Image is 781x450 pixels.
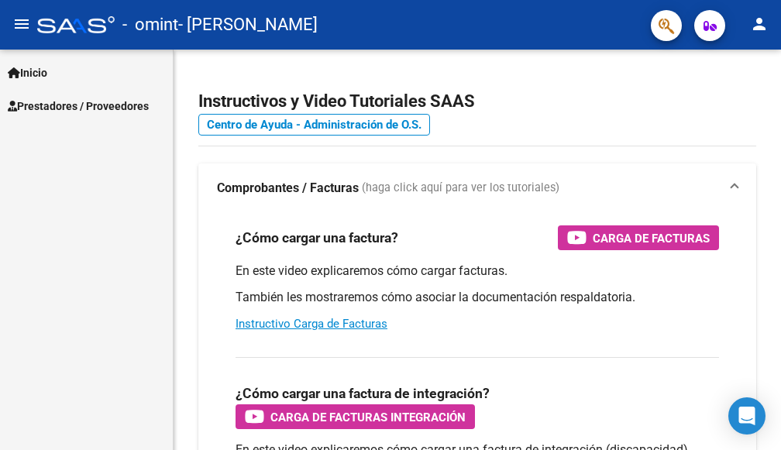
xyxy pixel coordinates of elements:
[236,317,387,331] a: Instructivo Carga de Facturas
[236,289,719,306] p: También les mostraremos cómo asociar la documentación respaldatoria.
[236,404,475,429] button: Carga de Facturas Integración
[728,397,766,435] div: Open Intercom Messenger
[8,98,149,115] span: Prestadores / Proveedores
[236,263,719,280] p: En este video explicaremos cómo cargar facturas.
[198,114,430,136] a: Centro de Ayuda - Administración de O.S.
[750,15,769,33] mat-icon: person
[198,163,756,213] mat-expansion-panel-header: Comprobantes / Facturas (haga click aquí para ver los tutoriales)
[593,228,710,248] span: Carga de Facturas
[236,383,490,404] h3: ¿Cómo cargar una factura de integración?
[8,64,47,81] span: Inicio
[12,15,31,33] mat-icon: menu
[362,180,559,197] span: (haga click aquí para ver los tutoriales)
[217,180,359,197] strong: Comprobantes / Facturas
[198,87,756,116] h2: Instructivos y Video Tutoriales SAAS
[236,227,398,249] h3: ¿Cómo cargar una factura?
[122,8,178,42] span: - omint
[178,8,318,42] span: - [PERSON_NAME]
[270,407,466,427] span: Carga de Facturas Integración
[558,225,719,250] button: Carga de Facturas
